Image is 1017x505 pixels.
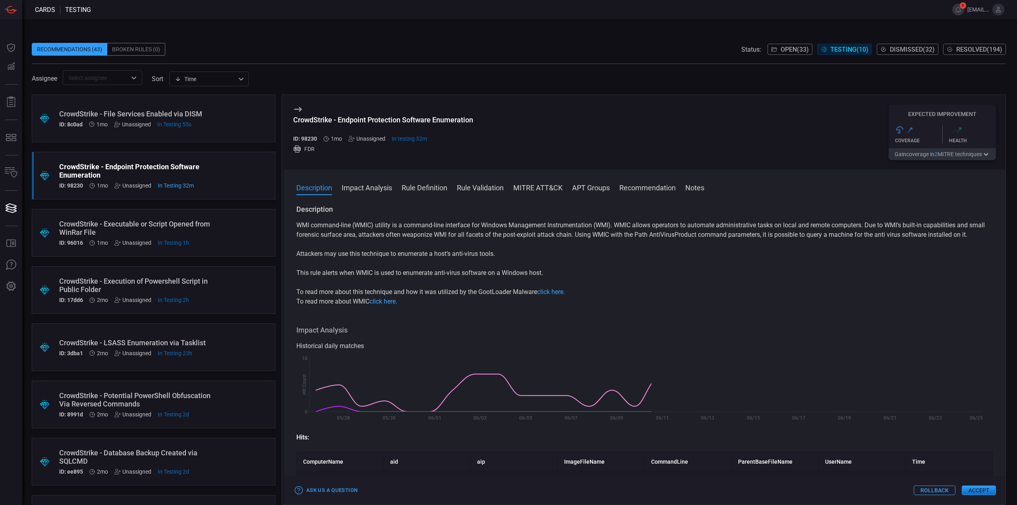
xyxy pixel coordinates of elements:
[2,234,21,253] button: Rule Catalog
[296,287,993,297] p: To read more about this technique and how it was utilized by the GootLoader Malware
[685,182,704,192] button: Notes
[296,221,993,240] p: WMI command-line (WMIC) utility is a command-line interface for Windows Management Instrumentatio...
[741,46,761,53] span: Status:
[114,297,151,303] div: Unassigned
[296,325,993,335] h3: Impact Analysis
[912,459,925,465] strong: Time
[114,468,151,475] div: Unassigned
[519,415,532,421] text: 06/05
[2,277,21,296] button: Preferences
[65,73,127,83] input: Select assignee
[32,43,107,56] div: Recommendations (43)
[610,415,623,421] text: 06/09
[967,6,989,13] span: [EMAIL_ADDRESS][DOMAIN_NAME]
[2,255,21,275] button: Ask Us A Question
[59,277,218,294] div: CrowdStrike - Execution of Powershell Script in Public Folder
[970,415,983,421] text: 06/25
[383,415,396,421] text: 05/30
[296,205,993,214] h3: Description
[293,135,317,142] h5: ID: 98230
[890,46,935,53] span: Dismissed ( 32 )
[157,121,191,128] span: Aug 14, 2025 12:04 PM
[474,415,487,421] text: 06/03
[337,415,350,421] text: 05/28
[457,182,504,192] button: Rule Validation
[2,128,21,147] button: MITRE - Detection Posture
[114,182,151,189] div: Unassigned
[97,468,108,475] span: Jun 15, 2025 1:38 AM
[781,46,809,53] span: Open ( 33 )
[889,111,996,117] h5: Expected Improvement
[2,38,21,57] button: Dashboard
[747,415,760,421] text: 06/15
[59,468,83,475] h5: ID: ee895
[656,415,669,421] text: 06/11
[32,75,57,82] span: Assignee
[564,459,605,465] strong: ImageFileName
[619,182,676,192] button: Recommendation
[825,459,852,465] strong: UserName
[114,240,151,246] div: Unassigned
[59,240,83,246] h5: ID: 96016
[2,163,21,182] button: Inventory
[884,415,897,421] text: 06/21
[962,486,996,495] button: Accept
[792,415,805,421] text: 06/17
[889,148,996,160] button: Gaincoverage in2MITRE techniques
[738,459,793,465] strong: ParentBaseFileName
[97,121,108,128] span: Jul 12, 2025 11:15 PM
[158,350,192,356] span: Aug 13, 2025 12:39 PM
[2,57,21,76] button: Detections
[537,288,565,296] a: click here.
[114,411,151,418] div: Unassigned
[114,121,151,128] div: Unassigned
[97,350,108,356] span: Jun 28, 2025 11:17 PM
[2,93,21,112] button: Reports
[895,138,942,143] div: Coverage
[59,182,83,189] h5: ID: 98230
[830,46,868,53] span: Testing ( 10 )
[152,75,163,83] label: sort
[59,339,218,347] div: CrowdStrike - LSASS Enumeration via Tasklist
[107,43,165,56] div: Broken Rules (0)
[97,411,108,418] span: Jun 28, 2025 11:17 PM
[158,240,189,246] span: Aug 14, 2025 10:59 AM
[59,163,218,179] div: CrowdStrike - Endpoint Protection Software Enumeration
[369,298,397,305] a: click here.
[59,350,83,356] h5: ID: 3dba1
[949,138,996,143] div: Health
[158,468,189,475] span: Aug 12, 2025 11:25 AM
[392,135,427,142] span: Aug 14, 2025 11:34 AM
[158,411,189,418] span: Aug 12, 2025 12:51 PM
[477,459,485,465] strong: aip
[838,415,851,421] text: 06/19
[97,297,108,303] span: Jun 28, 2025 11:17 PM
[59,449,218,465] div: CrowdStrike - Database Backup Created via SQLCMD
[296,433,309,441] strong: Hits:
[158,182,194,189] span: Aug 14, 2025 11:34 AM
[817,44,872,55] button: Testing(10)
[952,4,964,15] button: 6
[390,459,398,465] strong: aid
[59,411,83,418] h5: ID: 8991d
[305,409,307,415] text: 0
[175,75,236,83] div: Time
[158,297,189,303] span: Aug 14, 2025 10:26 AM
[651,459,688,465] strong: CommandLine
[128,72,139,83] button: Open
[59,297,83,303] h5: ID: 17dd6
[331,135,342,142] span: Jul 05, 2025 11:47 PM
[565,415,578,421] text: 06/07
[296,268,993,278] p: This rule alerts when WMIC is used to enumerate anti-virus software on a Windows host.
[701,415,714,421] text: 06/13
[513,182,563,192] button: MITRE ATT&CK
[2,199,21,218] button: Cards
[914,486,955,495] button: Rollback
[342,182,392,192] button: Impact Analysis
[59,391,218,408] div: CrowdStrike - Potential PowerShell Obfuscation Via Reversed Commands
[59,110,218,118] div: CrowdStrike - File Services Enabled via DISM
[348,135,385,142] div: Unassigned
[960,2,966,9] span: 6
[768,44,812,55] button: Open(33)
[402,182,447,192] button: Rule Definition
